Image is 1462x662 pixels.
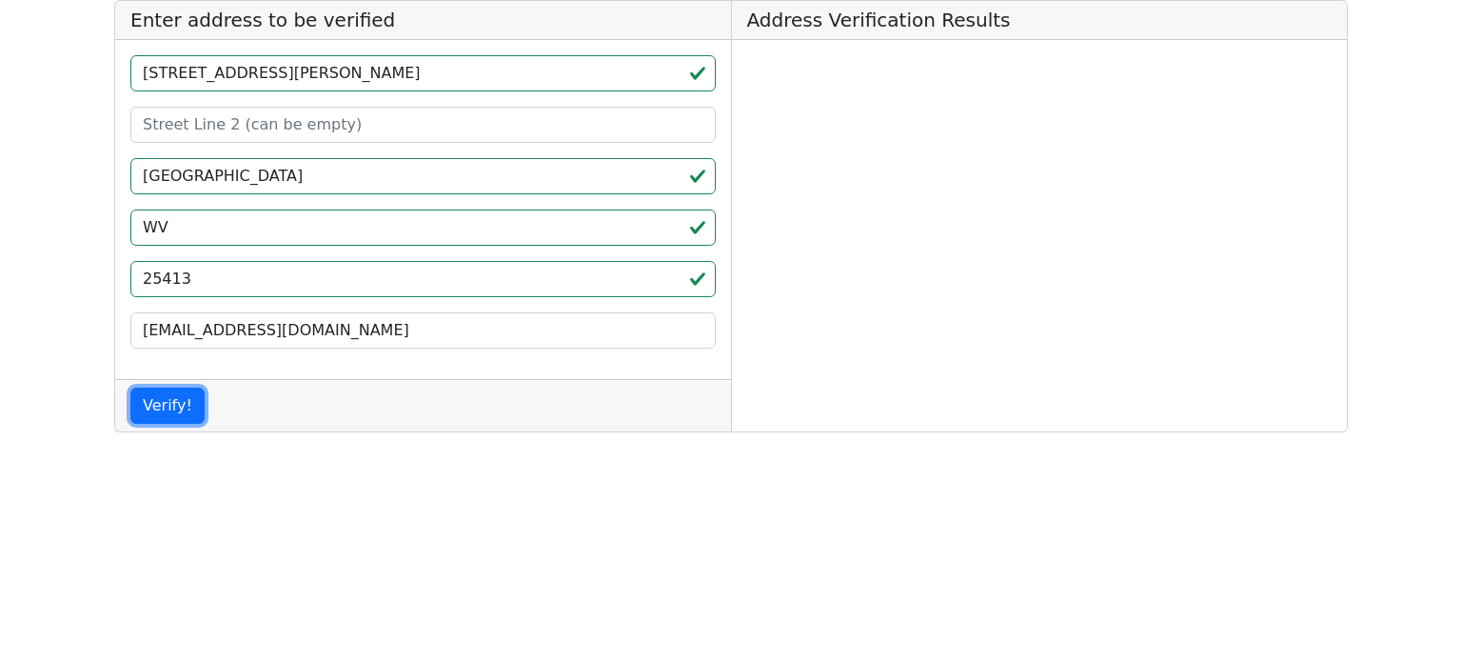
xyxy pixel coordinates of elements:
[130,210,716,246] input: 2-Letter State
[130,55,716,91] input: Street Line 1
[115,1,731,40] h5: Enter address to be verified
[130,158,716,194] input: City
[130,312,716,349] input: Your Email
[130,107,716,143] input: Street Line 2 (can be empty)
[130,261,716,297] input: ZIP code 5 or 5+4
[130,388,205,424] button: Verify!
[732,1,1348,40] h5: Address Verification Results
